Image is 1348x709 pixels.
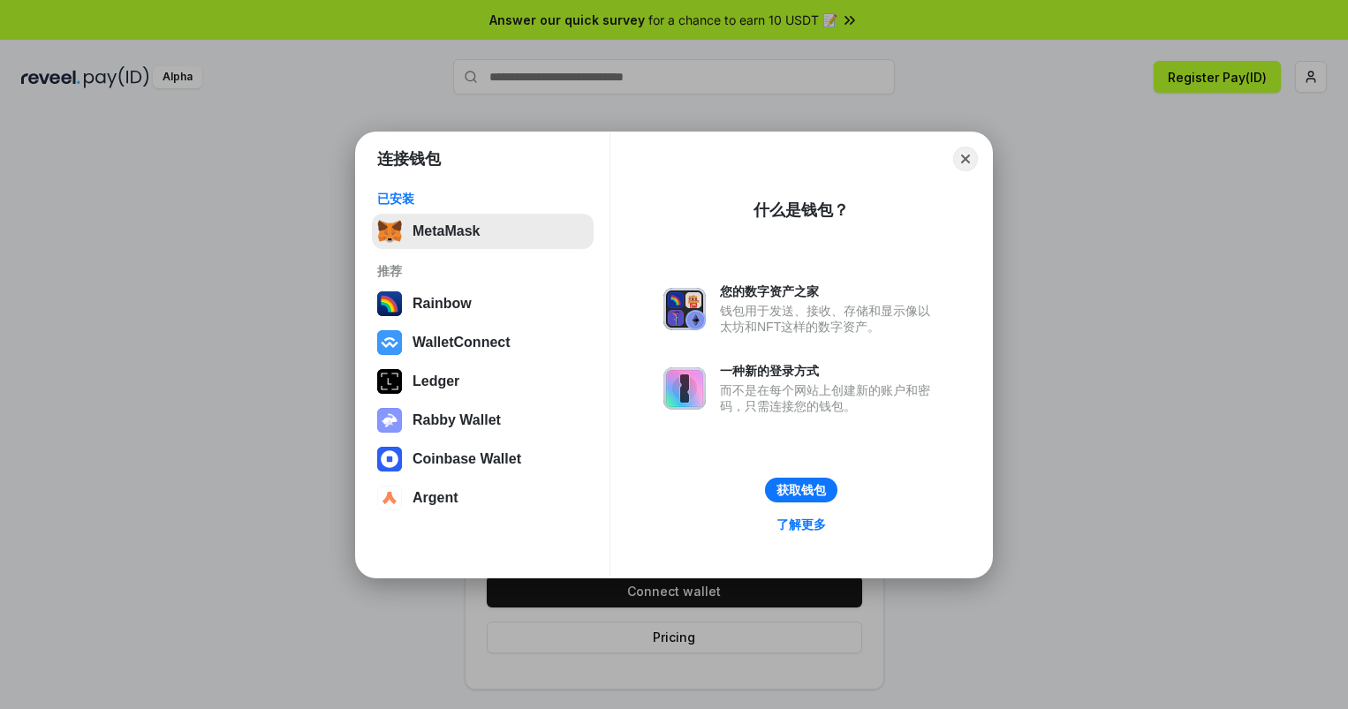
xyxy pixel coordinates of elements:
button: Rainbow [372,286,594,321]
button: Coinbase Wallet [372,441,594,477]
img: svg+xml,%3Csvg%20width%3D%2228%22%20height%3D%2228%22%20viewBox%3D%220%200%2028%2028%22%20fill%3D... [377,330,402,355]
img: svg+xml,%3Csvg%20xmlns%3D%22http%3A%2F%2Fwww.w3.org%2F2000%2Fsvg%22%20fill%3D%22none%22%20viewBox... [377,408,402,433]
h1: 连接钱包 [377,148,441,170]
img: svg+xml,%3Csvg%20xmlns%3D%22http%3A%2F%2Fwww.w3.org%2F2000%2Fsvg%22%20fill%3D%22none%22%20viewBox... [663,367,706,410]
img: svg+xml,%3Csvg%20fill%3D%22none%22%20height%3D%2233%22%20viewBox%3D%220%200%2035%2033%22%20width%... [377,219,402,244]
div: 而不是在每个网站上创建新的账户和密码，只需连接您的钱包。 [720,382,939,414]
div: Argent [413,490,458,506]
button: WalletConnect [372,325,594,360]
img: svg+xml,%3Csvg%20width%3D%22120%22%20height%3D%22120%22%20viewBox%3D%220%200%20120%20120%22%20fil... [377,291,402,316]
div: Rabby Wallet [413,412,501,428]
div: 已安装 [377,191,588,207]
div: 获取钱包 [776,482,826,498]
div: Ledger [413,373,459,389]
div: 推荐 [377,263,588,279]
img: svg+xml,%3Csvg%20xmlns%3D%22http%3A%2F%2Fwww.w3.org%2F2000%2Fsvg%22%20fill%3D%22none%22%20viewBox... [663,288,706,330]
div: MetaMask [413,223,480,239]
img: svg+xml,%3Csvg%20width%3D%2228%22%20height%3D%2228%22%20viewBox%3D%220%200%2028%2028%22%20fill%3D... [377,486,402,510]
a: 了解更多 [766,513,837,536]
div: 您的数字资产之家 [720,283,939,299]
button: 获取钱包 [765,478,837,502]
button: Rabby Wallet [372,403,594,438]
div: 了解更多 [776,517,826,532]
div: WalletConnect [413,335,511,351]
div: 钱包用于发送、接收、存储和显示像以太坊和NFT这样的数字资产。 [720,303,939,335]
div: Coinbase Wallet [413,451,521,467]
div: 一种新的登录方式 [720,363,939,379]
div: 什么是钱包？ [754,200,849,221]
button: Ledger [372,364,594,399]
img: svg+xml,%3Csvg%20xmlns%3D%22http%3A%2F%2Fwww.w3.org%2F2000%2Fsvg%22%20width%3D%2228%22%20height%3... [377,369,402,394]
button: Argent [372,480,594,516]
div: Rainbow [413,296,472,312]
button: Close [953,147,978,171]
button: MetaMask [372,214,594,249]
img: svg+xml,%3Csvg%20width%3D%2228%22%20height%3D%2228%22%20viewBox%3D%220%200%2028%2028%22%20fill%3D... [377,447,402,471]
